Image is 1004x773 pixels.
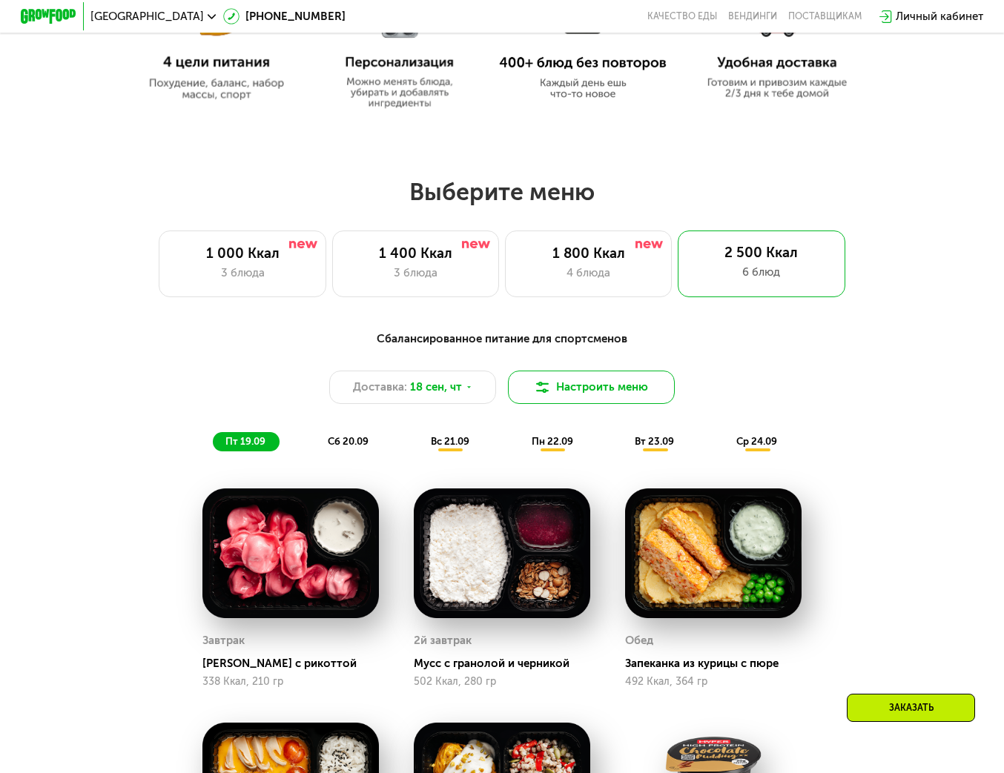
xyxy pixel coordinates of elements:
[736,436,777,447] span: ср 24.09
[647,11,717,22] a: Качество еды
[90,11,204,22] span: [GEOGRAPHIC_DATA]
[328,436,369,447] span: сб 20.09
[174,265,311,282] div: 3 блюда
[89,331,914,348] div: Сбалансированное питание для спортсменов
[508,371,676,404] button: Настроить меню
[625,630,653,651] div: Обед
[788,11,862,22] div: поставщикам
[174,245,311,262] div: 1 000 Ккал
[896,8,983,25] div: Личный кабинет
[346,265,484,282] div: 3 блюда
[223,8,346,25] a: [PHONE_NUMBER]
[414,657,601,671] div: Мусс с гранолой и черникой
[847,694,975,722] div: Заказать
[431,436,469,447] span: вс 21.09
[202,630,245,651] div: Завтрак
[410,379,462,396] span: 18 сен, чт
[520,265,658,282] div: 4 блюда
[635,436,674,447] span: вт 23.09
[44,177,960,207] h2: Выберите меню
[414,676,590,688] div: 502 Ккал, 280 гр
[202,676,379,688] div: 338 Ккал, 210 гр
[520,245,658,262] div: 1 800 Ккал
[728,11,777,22] a: Вендинги
[692,245,831,262] div: 2 500 Ккал
[414,630,472,651] div: 2й завтрак
[225,436,265,447] span: пт 19.09
[353,379,407,396] span: Доставка:
[625,657,813,671] div: Запеканка из курицы с пюре
[346,245,484,262] div: 1 400 Ккал
[692,264,831,281] div: 6 блюд
[532,436,573,447] span: пн 22.09
[625,676,802,688] div: 492 Ккал, 364 гр
[202,657,390,671] div: [PERSON_NAME] с рикоттой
